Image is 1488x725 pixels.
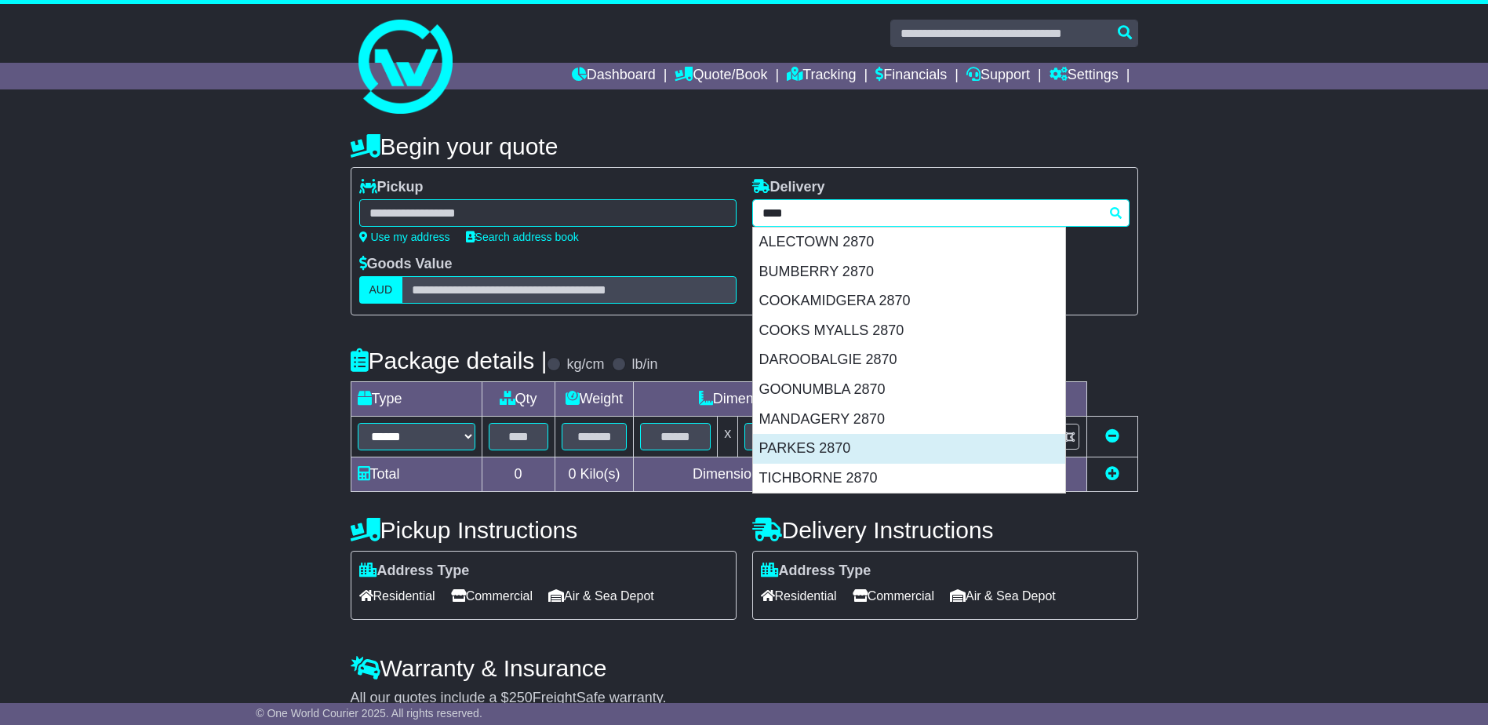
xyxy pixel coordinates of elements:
span: Residential [359,584,435,608]
span: Commercial [451,584,533,608]
a: Tracking [787,63,856,89]
h4: Pickup Instructions [351,517,737,543]
div: ALECTOWN 2870 [753,228,1065,257]
div: COOKS MYALLS 2870 [753,316,1065,346]
a: Search address book [466,231,579,243]
span: Air & Sea Depot [548,584,654,608]
typeahead: Please provide city [752,199,1130,227]
label: Goods Value [359,256,453,273]
h4: Warranty & Insurance [351,655,1138,681]
div: GOONUMBLA 2870 [753,375,1065,405]
a: Settings [1050,63,1119,89]
div: MANDAGERY 2870 [753,405,1065,435]
a: Remove this item [1105,428,1119,444]
a: Support [966,63,1030,89]
span: © One World Courier 2025. All rights reserved. [256,707,482,720]
span: 0 [568,466,576,482]
td: Type [351,382,482,417]
div: All our quotes include a $ FreightSafe warranty. [351,690,1138,707]
td: Weight [555,382,634,417]
label: AUD [359,276,403,304]
a: Dashboard [572,63,656,89]
div: DAROOBALGIE 2870 [753,345,1065,375]
h4: Package details | [351,348,548,373]
td: Total [351,457,482,492]
div: BUMBERRY 2870 [753,257,1065,287]
label: Pickup [359,179,424,196]
td: Dimensions (L x W x H) [634,382,926,417]
label: Address Type [761,563,871,580]
td: Qty [482,382,555,417]
h4: Delivery Instructions [752,517,1138,543]
div: TICHBORNE 2870 [753,464,1065,494]
h4: Begin your quote [351,133,1138,159]
td: x [718,417,738,457]
td: Dimensions in Centimetre(s) [634,457,926,492]
a: Financials [875,63,947,89]
span: 250 [509,690,533,705]
label: Delivery [752,179,825,196]
span: Commercial [853,584,934,608]
div: COOKAMIDGERA 2870 [753,286,1065,316]
label: lb/in [631,356,657,373]
div: PARKES 2870 [753,434,1065,464]
a: Use my address [359,231,450,243]
span: Air & Sea Depot [950,584,1056,608]
span: Residential [761,584,837,608]
label: kg/cm [566,356,604,373]
td: 0 [482,457,555,492]
a: Quote/Book [675,63,767,89]
td: Kilo(s) [555,457,634,492]
label: Address Type [359,563,470,580]
a: Add new item [1105,466,1119,482]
